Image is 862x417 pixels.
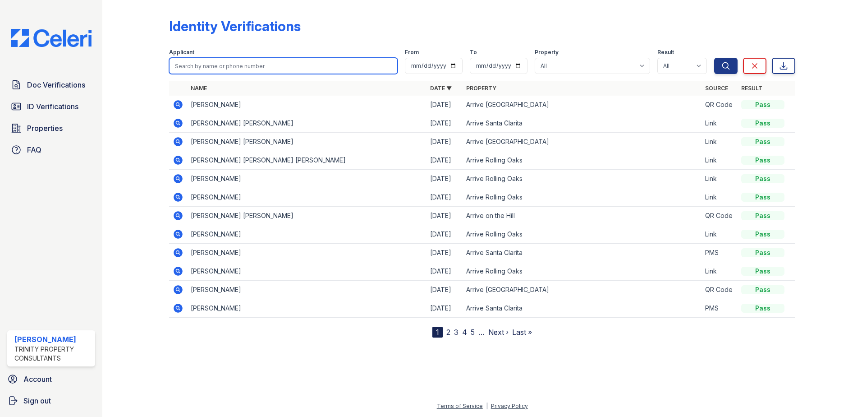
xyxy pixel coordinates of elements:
td: Link [702,133,738,151]
td: QR Code [702,281,738,299]
td: [PERSON_NAME] [187,170,426,188]
a: Date ▼ [430,85,452,92]
td: [PERSON_NAME] [PERSON_NAME] [187,133,426,151]
a: Sign out [4,392,99,410]
td: PMS [702,244,738,262]
a: ID Verifications [7,97,95,116]
td: [PERSON_NAME] [PERSON_NAME] [187,114,426,133]
td: Link [702,114,738,133]
td: [PERSON_NAME] [PERSON_NAME] [PERSON_NAME] [187,151,426,170]
div: Pass [741,267,784,276]
td: [PERSON_NAME] [187,262,426,281]
a: Privacy Policy [491,403,528,409]
div: Pass [741,285,784,294]
td: [DATE] [426,170,463,188]
a: 2 [446,328,450,337]
div: Pass [741,211,784,220]
label: Result [657,49,674,56]
td: [DATE] [426,244,463,262]
td: Link [702,170,738,188]
td: Arrive Rolling Oaks [463,170,702,188]
span: FAQ [27,144,41,155]
div: Pass [741,304,784,313]
div: [PERSON_NAME] [14,334,92,345]
td: [DATE] [426,133,463,151]
span: Doc Verifications [27,79,85,90]
td: [PERSON_NAME] [187,244,426,262]
td: [DATE] [426,281,463,299]
div: Pass [741,156,784,165]
span: … [478,327,485,338]
span: Account [23,374,52,385]
a: Properties [7,119,95,137]
span: Sign out [23,395,51,406]
td: Link [702,262,738,281]
td: [PERSON_NAME] [187,299,426,318]
td: Arrive Rolling Oaks [463,188,702,207]
td: [DATE] [426,225,463,244]
div: Pass [741,193,784,202]
a: 4 [462,328,467,337]
div: | [486,403,488,409]
div: Pass [741,230,784,239]
td: Arrive on the Hill [463,207,702,225]
a: Account [4,370,99,388]
td: [PERSON_NAME] [187,225,426,244]
div: Pass [741,248,784,257]
td: [DATE] [426,151,463,170]
td: [DATE] [426,188,463,207]
div: Pass [741,137,784,146]
td: Arrive Santa Clarita [463,299,702,318]
span: Properties [27,123,63,134]
input: Search by name or phone number [169,58,398,74]
td: Arrive Rolling Oaks [463,262,702,281]
td: [PERSON_NAME] [187,188,426,207]
td: Arrive Santa Clarita [463,244,702,262]
td: Link [702,225,738,244]
a: Result [741,85,762,92]
div: Trinity Property Consultants [14,345,92,363]
td: Arrive [GEOGRAPHIC_DATA] [463,96,702,114]
td: [PERSON_NAME] [PERSON_NAME] [187,207,426,225]
a: 5 [471,328,475,337]
div: Pass [741,100,784,109]
a: Terms of Service [437,403,483,409]
td: [PERSON_NAME] [187,281,426,299]
a: Source [705,85,728,92]
div: Identity Verifications [169,18,301,34]
label: Applicant [169,49,194,56]
span: ID Verifications [27,101,78,112]
td: PMS [702,299,738,318]
label: Property [535,49,559,56]
label: To [470,49,477,56]
a: FAQ [7,141,95,159]
div: Pass [741,119,784,128]
a: Next › [488,328,509,337]
div: Pass [741,174,784,183]
td: Arrive [GEOGRAPHIC_DATA] [463,133,702,151]
td: QR Code [702,96,738,114]
div: 1 [432,327,443,338]
td: Link [702,151,738,170]
a: Name [191,85,207,92]
a: 3 [454,328,459,337]
img: CE_Logo_Blue-a8612792a0a2168367f1c8372b55b34899dd931a85d93a1a3d3e32e68fde9ad4.png [4,29,99,47]
td: Arrive Rolling Oaks [463,151,702,170]
label: From [405,49,419,56]
td: Link [702,188,738,207]
td: [DATE] [426,96,463,114]
td: [DATE] [426,262,463,281]
td: [DATE] [426,114,463,133]
td: QR Code [702,207,738,225]
td: [PERSON_NAME] [187,96,426,114]
td: Arrive Santa Clarita [463,114,702,133]
a: Last » [512,328,532,337]
a: Doc Verifications [7,76,95,94]
td: [DATE] [426,207,463,225]
td: [DATE] [426,299,463,318]
td: Arrive [GEOGRAPHIC_DATA] [463,281,702,299]
a: Property [466,85,496,92]
td: Arrive Rolling Oaks [463,225,702,244]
